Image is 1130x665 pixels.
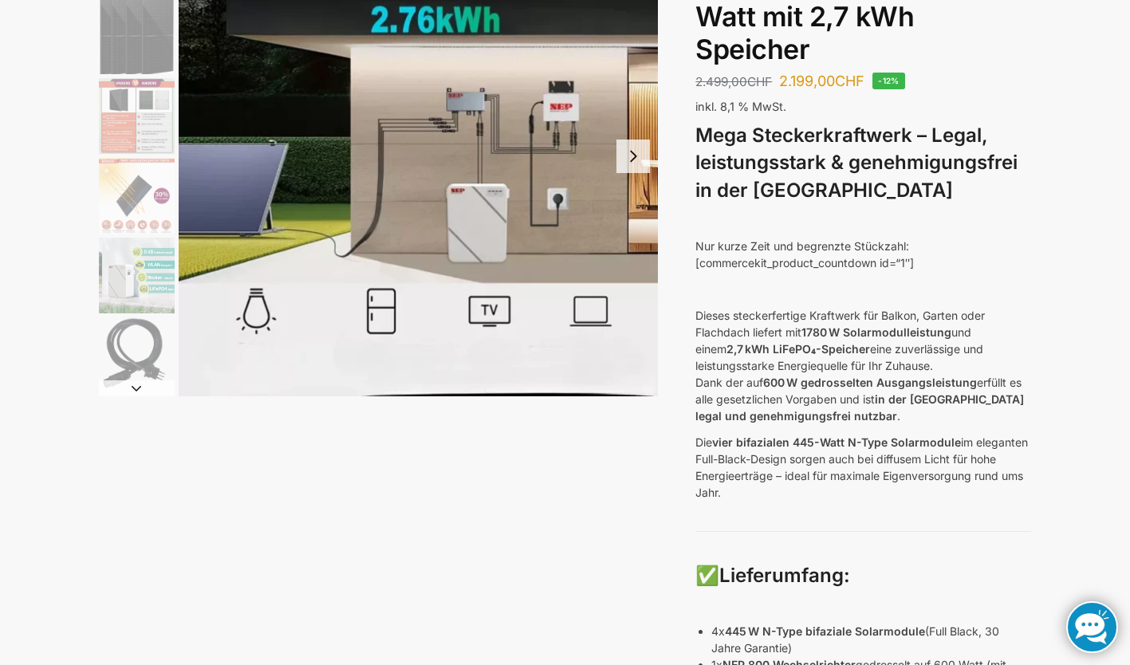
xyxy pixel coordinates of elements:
strong: 2,7 kWh LiFePO₄-Speicher [726,342,870,356]
li: 5 / 9 [95,235,175,315]
strong: vier bifazialen 445-Watt N-Type Solarmodule [712,435,961,449]
span: CHF [747,74,772,89]
span: CHF [835,73,864,89]
p: Die im eleganten Full-Black-Design sorgen auch bei diffusem Licht für hohe Energieerträge – ideal... [695,434,1031,501]
li: 6 / 9 [95,315,175,395]
p: Nur kurze Zeit und begrenzte Stückzahl: [commercekit_product_countdown id=“1″] [695,238,1031,271]
h3: ✅ [695,562,1031,590]
img: Anschlusskabel-3meter [99,317,175,393]
bdi: 2.499,00 [695,74,772,89]
button: Next slide [99,380,175,396]
p: 4x (Full Black, 30 Jahre Garantie) [711,623,1031,656]
img: Bificial 30 % mehr Leistung [99,158,175,234]
strong: Mega Steckerkraftwerk – Legal, leistungsstark & genehmigungsfrei in der [GEOGRAPHIC_DATA] [695,124,1018,203]
li: 7 / 9 [95,395,175,474]
p: Dieses steckerfertige Kraftwerk für Balkon, Garten oder Flachdach liefert mit und einem eine zuve... [695,307,1031,424]
strong: 445 W N-Type bifaziale Solarmodule [725,624,925,638]
li: 3 / 9 [95,76,175,155]
bdi: 2.199,00 [779,73,864,89]
li: 4 / 9 [95,155,175,235]
img: Bificial im Vergleich zu billig Modulen [99,78,175,154]
strong: 1780 W Solarmodulleistung [801,325,951,339]
strong: Lieferumfang: [719,564,850,587]
span: -12% [872,73,905,89]
strong: 600 W gedrosselten Ausgangsleistung [763,376,977,389]
img: Leise und Wartungsfrei [99,238,175,313]
span: inkl. 8,1 % MwSt. [695,100,786,113]
button: Next slide [616,140,650,173]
